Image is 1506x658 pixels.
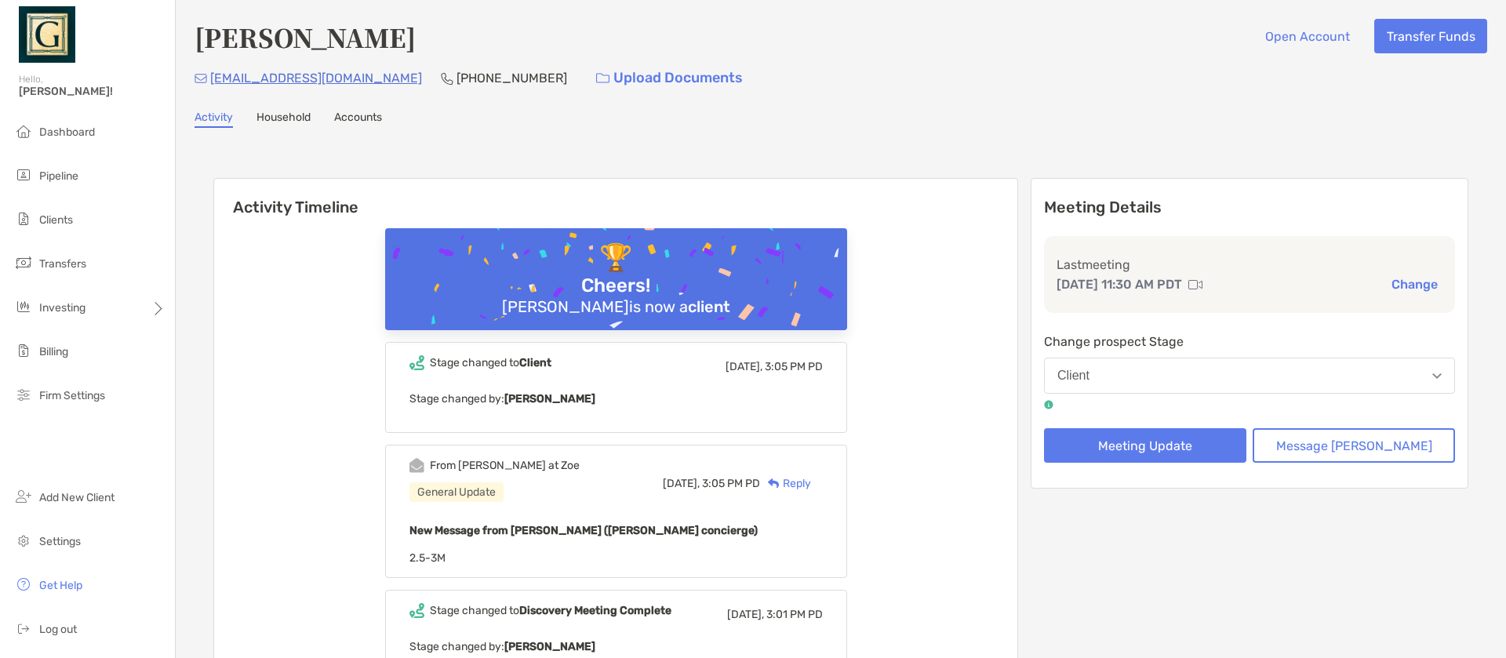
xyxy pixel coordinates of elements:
[256,111,311,128] a: Household
[39,491,115,504] span: Add New Client
[14,297,33,316] img: investing icon
[14,385,33,404] img: firm-settings icon
[504,392,595,405] b: [PERSON_NAME]
[1057,255,1442,274] p: Last meeting
[519,604,671,617] b: Discovery Meeting Complete
[1057,274,1182,294] p: [DATE] 11:30 AM PDT
[14,619,33,638] img: logout icon
[39,389,105,402] span: Firm Settings
[39,257,86,271] span: Transfers
[409,637,823,656] p: Stage changed by:
[39,301,85,314] span: Investing
[1387,276,1442,293] button: Change
[1044,332,1455,351] p: Change prospect Stage
[496,297,737,316] div: [PERSON_NAME] is now a
[14,165,33,184] img: pipeline icon
[39,213,73,227] span: Clients
[1188,278,1202,291] img: communication type
[765,360,823,373] span: 3:05 PM PD
[586,61,753,95] a: Upload Documents
[702,477,760,490] span: 3:05 PM PD
[409,482,504,502] div: General Update
[430,604,671,617] div: Stage changed to
[409,389,823,409] p: Stage changed by:
[726,360,762,373] span: [DATE],
[409,458,424,473] img: Event icon
[504,640,595,653] b: [PERSON_NAME]
[663,477,700,490] span: [DATE],
[14,341,33,360] img: billing icon
[1057,369,1089,383] div: Client
[1044,198,1455,217] p: Meeting Details
[195,74,207,83] img: Email Icon
[14,487,33,506] img: add_new_client icon
[593,242,638,274] div: 🏆
[766,608,823,621] span: 3:01 PM PD
[1432,373,1442,379] img: Open dropdown arrow
[457,68,567,88] p: [PHONE_NUMBER]
[768,478,780,489] img: Reply icon
[39,125,95,139] span: Dashboard
[19,6,75,63] img: Zoe Logo
[39,579,82,592] span: Get Help
[596,73,609,84] img: button icon
[575,274,657,297] div: Cheers!
[519,356,551,369] b: Client
[1253,19,1362,53] button: Open Account
[39,623,77,636] span: Log out
[195,19,416,55] h4: [PERSON_NAME]
[409,524,758,537] b: New Message from [PERSON_NAME] ([PERSON_NAME] concierge)
[409,551,446,565] span: 2.5-3M
[1044,428,1246,463] button: Meeting Update
[39,345,68,358] span: Billing
[19,85,166,98] span: [PERSON_NAME]!
[385,228,847,364] img: Confetti
[39,169,78,183] span: Pipeline
[1044,358,1455,394] button: Client
[1374,19,1487,53] button: Transfer Funds
[409,603,424,618] img: Event icon
[430,459,580,472] div: From [PERSON_NAME] at Zoe
[14,122,33,140] img: dashboard icon
[14,575,33,594] img: get-help icon
[1044,400,1053,409] img: tooltip
[441,72,453,85] img: Phone Icon
[14,253,33,272] img: transfers icon
[210,68,422,88] p: [EMAIL_ADDRESS][DOMAIN_NAME]
[760,475,811,492] div: Reply
[727,608,764,621] span: [DATE],
[409,355,424,370] img: Event icon
[214,179,1017,216] h6: Activity Timeline
[334,111,382,128] a: Accounts
[14,531,33,550] img: settings icon
[14,209,33,228] img: clients icon
[195,111,233,128] a: Activity
[39,535,81,548] span: Settings
[1253,428,1455,463] button: Message [PERSON_NAME]
[688,297,730,316] b: client
[430,356,551,369] div: Stage changed to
